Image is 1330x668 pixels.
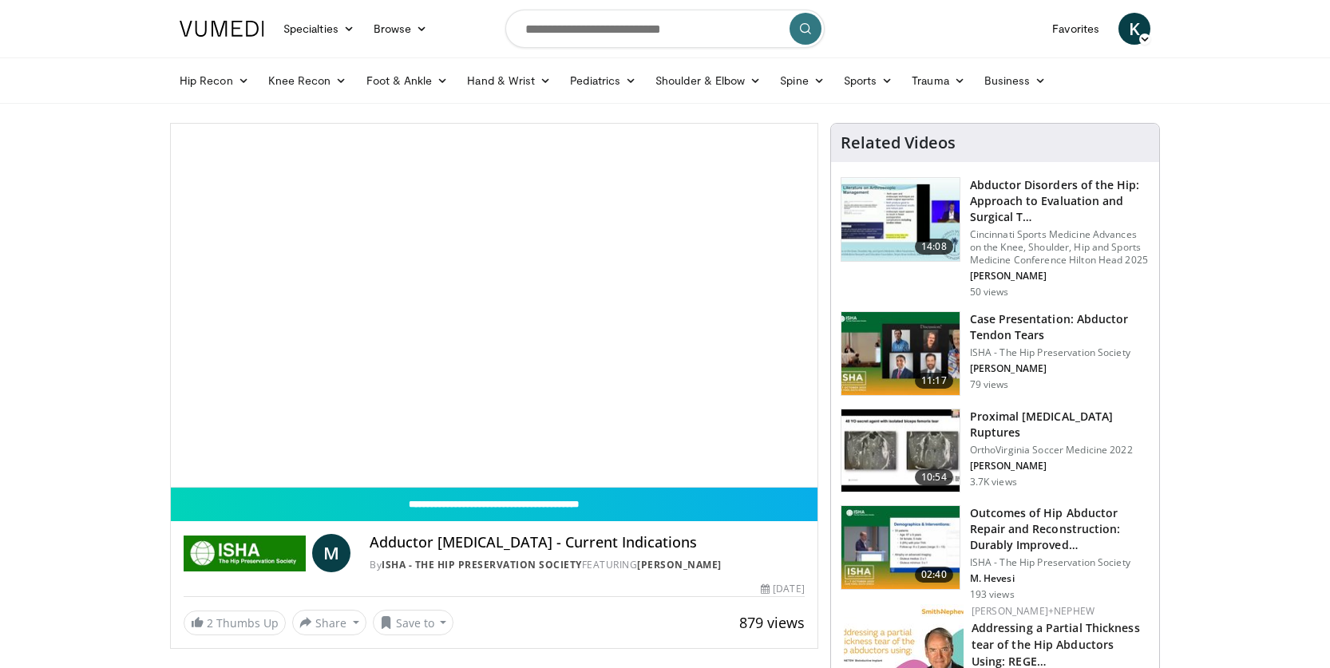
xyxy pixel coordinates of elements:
[739,613,805,632] span: 879 views
[970,378,1009,391] p: 79 views
[180,21,264,37] img: VuMedi Logo
[841,409,960,492] img: 334f698f-c4e5-4b6a-91d6-9ca748fba671.150x105_q85_crop-smart_upscale.jpg
[841,178,960,261] img: 757a7d4a-c424-42a7-97b3-d3b84f337efe.150x105_q85_crop-smart_upscale.jpg
[902,65,975,97] a: Trauma
[207,615,213,630] span: 2
[970,228,1150,267] p: Cincinnati Sports Medicine Advances on the Knee, Shoulder, Hip and Sports Medicine Conference Hil...
[970,572,1150,585] p: M. Hevesi
[970,362,1150,375] p: [PERSON_NAME]
[841,506,960,589] img: ea1bee90-1c0e-4c24-9a76-94e1b6652eb3.150x105_q85_crop-smart_upscale.jpg
[373,610,454,635] button: Save to
[770,65,833,97] a: Spine
[834,65,903,97] a: Sports
[970,505,1150,553] h3: Outcomes of Hip Abductor Repair and Reconstruction: Durably Improved…
[970,177,1150,225] h3: Abductor Disorders of the Hip: Approach to Evaluation and Surgical T…
[972,604,1094,618] a: [PERSON_NAME]+Nephew
[970,588,1015,601] p: 193 views
[292,610,366,635] button: Share
[841,177,1150,298] a: 14:08 Abductor Disorders of the Hip: Approach to Evaluation and Surgical T… Cincinnati Sports Med...
[970,270,1150,283] p: [PERSON_NAME]
[274,13,364,45] a: Specialties
[915,567,953,583] span: 02:40
[184,611,286,635] a: 2 Thumbs Up
[505,10,825,48] input: Search topics, interventions
[646,65,770,97] a: Shoulder & Elbow
[560,65,646,97] a: Pediatrics
[841,312,960,395] img: 009c64ab-db01-42ae-9662-8b568e724465.150x105_q85_crop-smart_upscale.jpg
[1043,13,1109,45] a: Favorites
[970,346,1150,359] p: ISHA - The Hip Preservation Society
[761,582,804,596] div: [DATE]
[357,65,458,97] a: Foot & Ankle
[970,476,1017,488] p: 3.7K views
[915,373,953,389] span: 11:17
[364,13,437,45] a: Browse
[370,534,804,551] h4: Adductor [MEDICAL_DATA] - Current Indications
[637,558,722,571] a: [PERSON_NAME]
[1118,13,1150,45] a: K
[970,556,1150,569] p: ISHA - The Hip Preservation Society
[915,469,953,485] span: 10:54
[370,558,804,572] div: By FEATURING
[312,534,350,572] a: M
[170,65,259,97] a: Hip Recon
[970,444,1150,457] p: OrthoVirginia Soccer Medicine 2022
[841,409,1150,493] a: 10:54 Proximal [MEDICAL_DATA] Ruptures OrthoVirginia Soccer Medicine 2022 [PERSON_NAME] 3.7K views
[970,460,1150,472] p: [PERSON_NAME]
[970,409,1150,441] h3: Proximal [MEDICAL_DATA] Ruptures
[171,124,817,488] video-js: Video Player
[970,286,1009,298] p: 50 views
[915,239,953,255] span: 14:08
[841,311,1150,396] a: 11:17 Case Presentation: Abductor Tendon Tears ISHA - The Hip Preservation Society [PERSON_NAME] ...
[259,65,357,97] a: Knee Recon
[975,65,1056,97] a: Business
[841,505,1150,601] a: 02:40 Outcomes of Hip Abductor Repair and Reconstruction: Durably Improved… ISHA - The Hip Preser...
[841,133,956,152] h4: Related Videos
[184,534,306,572] img: ISHA - The Hip Preservation Society
[457,65,560,97] a: Hand & Wrist
[382,558,582,571] a: ISHA - The Hip Preservation Society
[970,311,1150,343] h3: Case Presentation: Abductor Tendon Tears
